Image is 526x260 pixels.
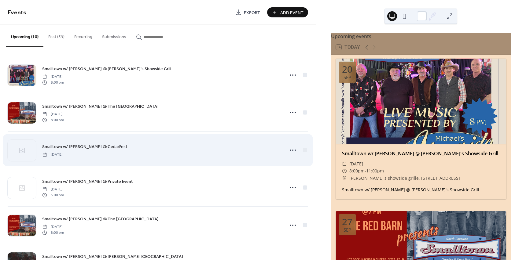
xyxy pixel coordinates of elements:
div: Smalltown w/ [PERSON_NAME] @ [PERSON_NAME]'s Showside Grill [336,150,506,157]
button: Submissions [97,25,131,46]
div: 27 [342,217,352,226]
div: Smalltown w/ [PERSON_NAME] @ [PERSON_NAME]'s Showside Grill [336,186,506,193]
span: 8:00 pm [42,117,64,123]
div: Sep [344,228,351,232]
span: Smalltown w/ [PERSON_NAME] @ CedarFest [42,144,127,150]
a: Smalltown w/ [PERSON_NAME] @ [PERSON_NAME][GEOGRAPHIC_DATA] [42,253,183,260]
span: 8:00 pm [42,80,64,85]
a: Smalltown w/ [PERSON_NAME] @ CedarFest [42,143,127,150]
a: Smalltown w/ [PERSON_NAME] @ [PERSON_NAME]'s Showside Grill [42,65,171,72]
span: Smalltown w/ [PERSON_NAME] @ [PERSON_NAME]'s Showside Grill [42,66,171,72]
span: Smalltown w/ [PERSON_NAME] @ The [GEOGRAPHIC_DATA] [42,103,159,110]
span: 5:00 pm [42,192,64,198]
div: ​ [342,160,347,168]
span: 8:00 pm [42,230,64,235]
span: Export [244,9,260,16]
a: Export [231,7,265,17]
span: [DATE] [42,112,64,117]
a: Smalltown w/ [PERSON_NAME] @ The [GEOGRAPHIC_DATA] [42,103,159,110]
span: - [365,167,366,175]
span: [DATE] [42,152,63,157]
button: Recurring [69,25,97,46]
span: [DATE] [42,224,64,230]
button: Past (59) [43,25,69,46]
span: 11:00pm [366,167,384,175]
div: 20 [342,65,352,74]
span: [DATE] [349,160,363,168]
span: [DATE] [42,74,64,80]
a: Smalltown w/ [PERSON_NAME] @ The [GEOGRAPHIC_DATA] [42,215,159,222]
a: Smalltown w/ [PERSON_NAME] @ Private Event [42,178,133,185]
button: Add Event [267,7,308,17]
span: [DATE] [42,187,64,192]
span: Add Event [280,9,303,16]
span: Events [8,7,26,19]
div: Sep [344,75,351,80]
span: Smalltown w/ [PERSON_NAME] @ [PERSON_NAME][GEOGRAPHIC_DATA] [42,254,183,260]
div: Upcoming events [331,33,511,40]
button: Upcoming (10) [6,25,43,47]
span: [PERSON_NAME]'s showside grille, [STREET_ADDRESS] [349,175,460,182]
div: ​ [342,167,347,175]
span: Smalltown w/ [PERSON_NAME] @ Private Event [42,179,133,185]
div: ​ [342,175,347,182]
span: 8:00pm [349,167,365,175]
